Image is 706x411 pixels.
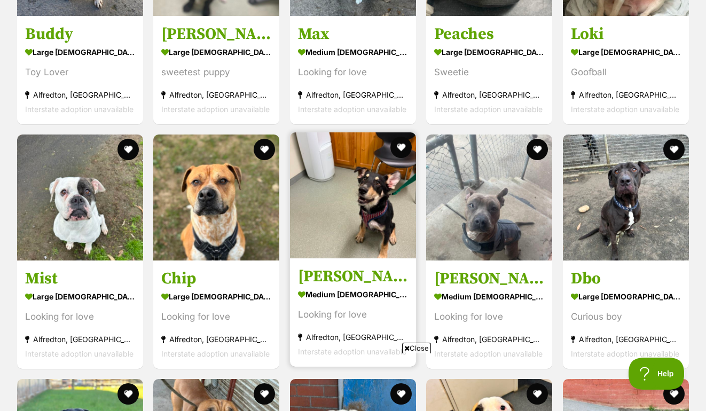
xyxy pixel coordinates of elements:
[402,343,431,353] span: Close
[629,358,685,390] iframe: Help Scout Beacon - Open
[290,258,416,367] a: [PERSON_NAME] medium [DEMOGRAPHIC_DATA] Dog Looking for love Alfredton, [GEOGRAPHIC_DATA] Interst...
[298,24,408,44] h3: Max
[25,310,135,324] div: Looking for love
[426,260,552,369] a: [PERSON_NAME] medium [DEMOGRAPHIC_DATA] Dog Looking for love Alfredton, [GEOGRAPHIC_DATA] Interst...
[25,332,135,346] div: Alfredton, [GEOGRAPHIC_DATA]
[571,24,681,44] h3: Loki
[161,105,270,114] span: Interstate adoption unavailable
[298,330,408,344] div: Alfredton, [GEOGRAPHIC_DATA]
[17,260,143,369] a: Mist large [DEMOGRAPHIC_DATA] Dog Looking for love Alfredton, [GEOGRAPHIC_DATA] Interstate adopti...
[434,310,544,324] div: Looking for love
[663,383,685,405] button: favourite
[17,135,143,260] img: Mist
[426,16,552,124] a: Peaches large [DEMOGRAPHIC_DATA] Dog Sweetie Alfredton, [GEOGRAPHIC_DATA] Interstate adoption una...
[390,137,412,158] button: favourite
[117,139,139,160] button: favourite
[25,24,135,44] h3: Buddy
[25,65,135,80] div: Toy Lover
[161,349,270,358] span: Interstate adoption unavailable
[571,310,681,324] div: Curious boy
[25,289,135,304] div: large [DEMOGRAPHIC_DATA] Dog
[153,260,279,369] a: Chip large [DEMOGRAPHIC_DATA] Dog Looking for love Alfredton, [GEOGRAPHIC_DATA] Interstate adopti...
[571,105,679,114] span: Interstate adoption unavailable
[563,260,689,369] a: Dbo large [DEMOGRAPHIC_DATA] Dog Curious boy Alfredton, [GEOGRAPHIC_DATA] Interstate adoption una...
[25,44,135,60] div: large [DEMOGRAPHIC_DATA] Dog
[571,268,681,289] h3: Dbo
[17,16,143,124] a: Buddy large [DEMOGRAPHIC_DATA] Dog Toy Lover Alfredton, [GEOGRAPHIC_DATA] Interstate adoption una...
[434,24,544,44] h3: Peaches
[434,268,544,289] h3: [PERSON_NAME]
[434,349,543,358] span: Interstate adoption unavailable
[161,268,271,289] h3: Chip
[290,16,416,124] a: Max medium [DEMOGRAPHIC_DATA] Dog Looking for love Alfredton, [GEOGRAPHIC_DATA] Interstate adopti...
[161,332,271,346] div: Alfredton, [GEOGRAPHIC_DATA]
[434,105,543,114] span: Interstate adoption unavailable
[426,135,552,260] img: Stella
[25,105,134,114] span: Interstate adoption unavailable
[434,65,544,80] div: Sweetie
[298,65,408,80] div: Looking for love
[161,24,271,44] h3: [PERSON_NAME]
[571,65,681,80] div: Goofball
[298,88,408,102] div: Alfredton, [GEOGRAPHIC_DATA]
[254,139,276,160] button: favourite
[298,287,408,302] div: medium [DEMOGRAPHIC_DATA] Dog
[298,105,406,114] span: Interstate adoption unavailable
[434,44,544,60] div: large [DEMOGRAPHIC_DATA] Dog
[571,44,681,60] div: large [DEMOGRAPHIC_DATA] Dog
[161,310,271,324] div: Looking for love
[25,349,134,358] span: Interstate adoption unavailable
[117,383,139,405] button: favourite
[571,349,679,358] span: Interstate adoption unavailable
[563,16,689,124] a: Loki large [DEMOGRAPHIC_DATA] Dog Goofball Alfredton, [GEOGRAPHIC_DATA] Interstate adoption unava...
[571,289,681,304] div: large [DEMOGRAPHIC_DATA] Dog
[298,347,406,356] span: Interstate adoption unavailable
[25,268,135,289] h3: Mist
[663,139,685,160] button: favourite
[298,307,408,322] div: Looking for love
[571,332,681,346] div: Alfredton, [GEOGRAPHIC_DATA]
[298,266,408,287] h3: [PERSON_NAME]
[434,289,544,304] div: medium [DEMOGRAPHIC_DATA] Dog
[153,16,279,124] a: [PERSON_NAME] large [DEMOGRAPHIC_DATA] Dog sweetest puppy Alfredton, [GEOGRAPHIC_DATA] Interstate...
[153,135,279,260] img: Chip
[25,88,135,102] div: Alfredton, [GEOGRAPHIC_DATA]
[161,88,271,102] div: Alfredton, [GEOGRAPHIC_DATA]
[298,44,408,60] div: medium [DEMOGRAPHIC_DATA] Dog
[161,65,271,80] div: sweetest puppy
[527,139,548,160] button: favourite
[571,88,681,102] div: Alfredton, [GEOGRAPHIC_DATA]
[563,135,689,260] img: Dbo
[290,132,416,258] img: Freddy
[159,358,547,406] iframe: Advertisement
[434,88,544,102] div: Alfredton, [GEOGRAPHIC_DATA]
[161,289,271,304] div: large [DEMOGRAPHIC_DATA] Dog
[161,44,271,60] div: large [DEMOGRAPHIC_DATA] Dog
[434,332,544,346] div: Alfredton, [GEOGRAPHIC_DATA]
